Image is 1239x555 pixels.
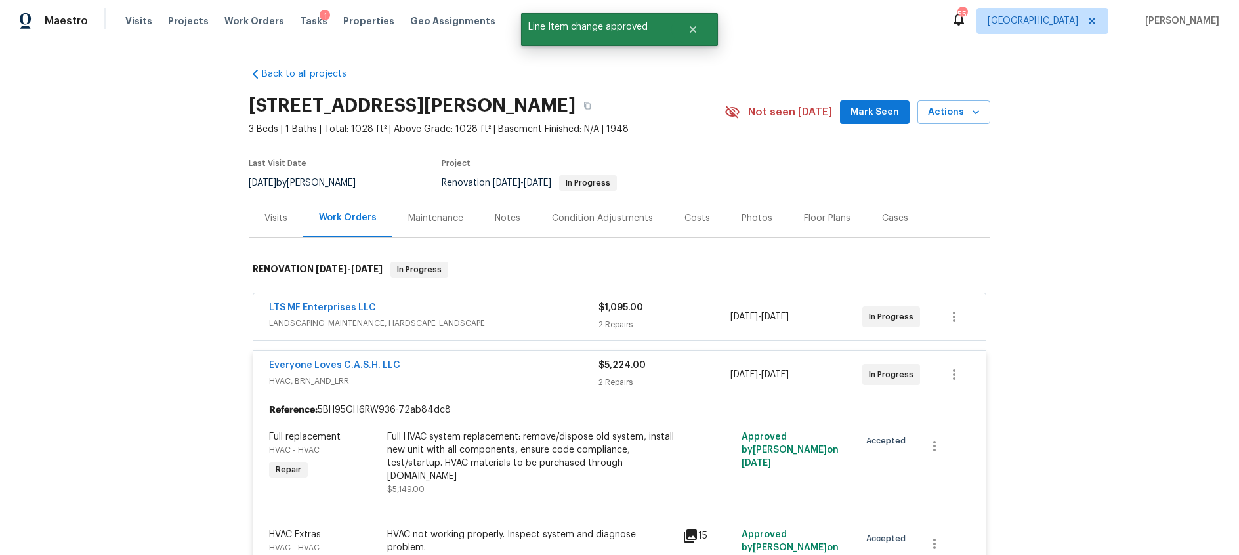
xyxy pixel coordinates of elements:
[882,212,908,225] div: Cases
[684,212,710,225] div: Costs
[988,14,1078,28] span: [GEOGRAPHIC_DATA]
[598,376,730,389] div: 2 Repairs
[521,13,671,41] span: Line Item change approved
[442,159,471,167] span: Project
[917,100,990,125] button: Actions
[869,310,919,323] span: In Progress
[730,370,758,379] span: [DATE]
[249,178,276,188] span: [DATE]
[552,212,653,225] div: Condition Adjustments
[269,403,318,417] b: Reference:
[742,459,771,468] span: [DATE]
[224,14,284,28] span: Work Orders
[269,544,320,552] span: HVAC - HVAC
[249,159,306,167] span: Last Visit Date
[866,434,911,447] span: Accepted
[742,432,839,468] span: Approved by [PERSON_NAME] on
[869,368,919,381] span: In Progress
[560,179,616,187] span: In Progress
[495,212,520,225] div: Notes
[598,318,730,331] div: 2 Repairs
[249,175,371,191] div: by [PERSON_NAME]
[387,430,675,483] div: Full HVAC system replacement: remove/dispose old system, install new unit with all components, en...
[253,262,383,277] h6: RENOVATION
[576,94,599,117] button: Copy Address
[125,14,152,28] span: Visits
[269,303,376,312] a: LTS MF Enterprises LLC
[742,212,772,225] div: Photos
[300,16,327,26] span: Tasks
[351,264,383,274] span: [DATE]
[269,446,320,454] span: HVAC - HVAC
[45,14,88,28] span: Maestro
[253,398,986,422] div: 5BH95GH6RW936-72ab84dc8
[269,375,598,388] span: HVAC, BRN_AND_LRR
[598,303,643,312] span: $1,095.00
[387,485,425,493] span: $5,149.00
[387,528,675,554] div: HVAC not working properly. Inspect system and diagnose problem.
[269,317,598,330] span: LANDSCAPING_MAINTENANCE, HARDSCAPE_LANDSCAPE
[493,178,520,188] span: [DATE]
[748,106,832,119] span: Not seen [DATE]
[408,212,463,225] div: Maintenance
[392,263,447,276] span: In Progress
[269,530,321,539] span: HVAC Extras
[264,212,287,225] div: Visits
[804,212,850,225] div: Floor Plans
[269,361,400,370] a: Everyone Loves C.A.S.H. LLC
[249,249,990,291] div: RENOVATION [DATE]-[DATE]In Progress
[866,532,911,545] span: Accepted
[249,99,576,112] h2: [STREET_ADDRESS][PERSON_NAME]
[671,16,715,43] button: Close
[850,104,899,121] span: Mark Seen
[761,312,789,321] span: [DATE]
[168,14,209,28] span: Projects
[840,100,910,125] button: Mark Seen
[442,178,617,188] span: Renovation
[730,368,789,381] span: -
[682,528,734,544] div: 15
[316,264,383,274] span: -
[761,370,789,379] span: [DATE]
[249,123,724,136] span: 3 Beds | 1 Baths | Total: 1028 ft² | Above Grade: 1028 ft² | Basement Finished: N/A | 1948
[270,463,306,476] span: Repair
[493,178,551,188] span: -
[249,68,375,81] a: Back to all projects
[928,104,980,121] span: Actions
[598,361,646,370] span: $5,224.00
[320,10,330,23] div: 1
[524,178,551,188] span: [DATE]
[1140,14,1219,28] span: [PERSON_NAME]
[319,211,377,224] div: Work Orders
[316,264,347,274] span: [DATE]
[730,312,758,321] span: [DATE]
[730,310,789,323] span: -
[957,8,967,21] div: 55
[269,432,341,442] span: Full replacement
[410,14,495,28] span: Geo Assignments
[343,14,394,28] span: Properties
